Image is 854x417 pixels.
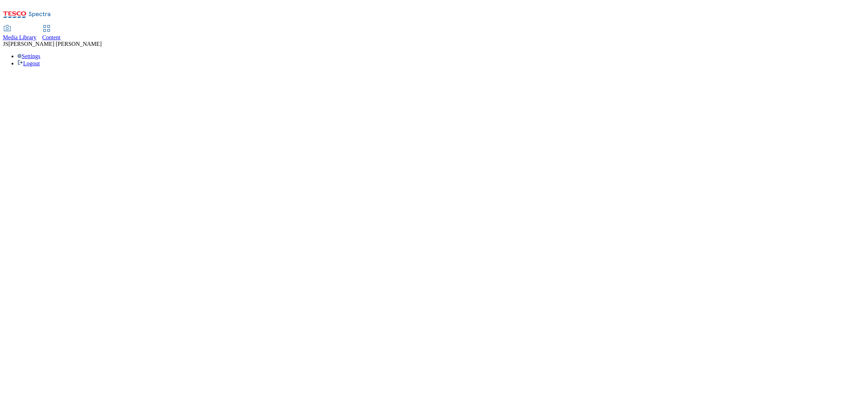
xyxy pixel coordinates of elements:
span: JS [3,41,8,47]
a: Content [42,26,61,41]
span: [PERSON_NAME] [PERSON_NAME] [8,41,102,47]
span: Content [42,34,61,40]
a: Media Library [3,26,37,41]
a: Logout [17,60,40,66]
span: Media Library [3,34,37,40]
a: Settings [17,53,40,59]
